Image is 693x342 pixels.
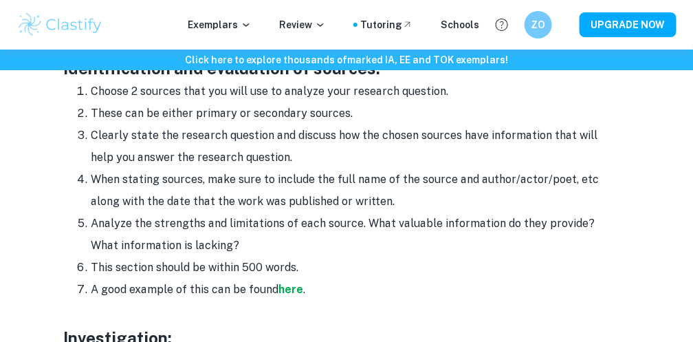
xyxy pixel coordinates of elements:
[531,17,547,32] h6: ZO
[16,11,104,39] img: Clastify logo
[490,13,514,36] button: Help and Feedback
[91,279,613,301] li: A good example of this can be found .
[91,257,613,279] li: This section should be within 500 words.
[525,11,552,39] button: ZO
[91,103,613,125] li: These can be either primary or secondary sources.
[91,213,613,257] li: Analyze the strengths and limitations of each source. What valuable information do they provide? ...
[278,283,303,296] a: here
[580,12,676,37] button: UPGRADE NOW
[91,81,613,103] li: Choose 2 sources that you will use to analyze your research question.
[91,125,613,169] li: Clearly state the research question and discuss how the chosen sources have information that will...
[441,17,479,32] a: Schools
[91,169,613,213] li: When stating sources, make sure to include the full name of the source and author/actor/poet, etc...
[3,52,690,67] h6: Click here to explore thousands of marked IA, EE and TOK exemplars !
[279,17,326,32] p: Review
[360,17,413,32] a: Tutoring
[188,17,252,32] p: Exemplars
